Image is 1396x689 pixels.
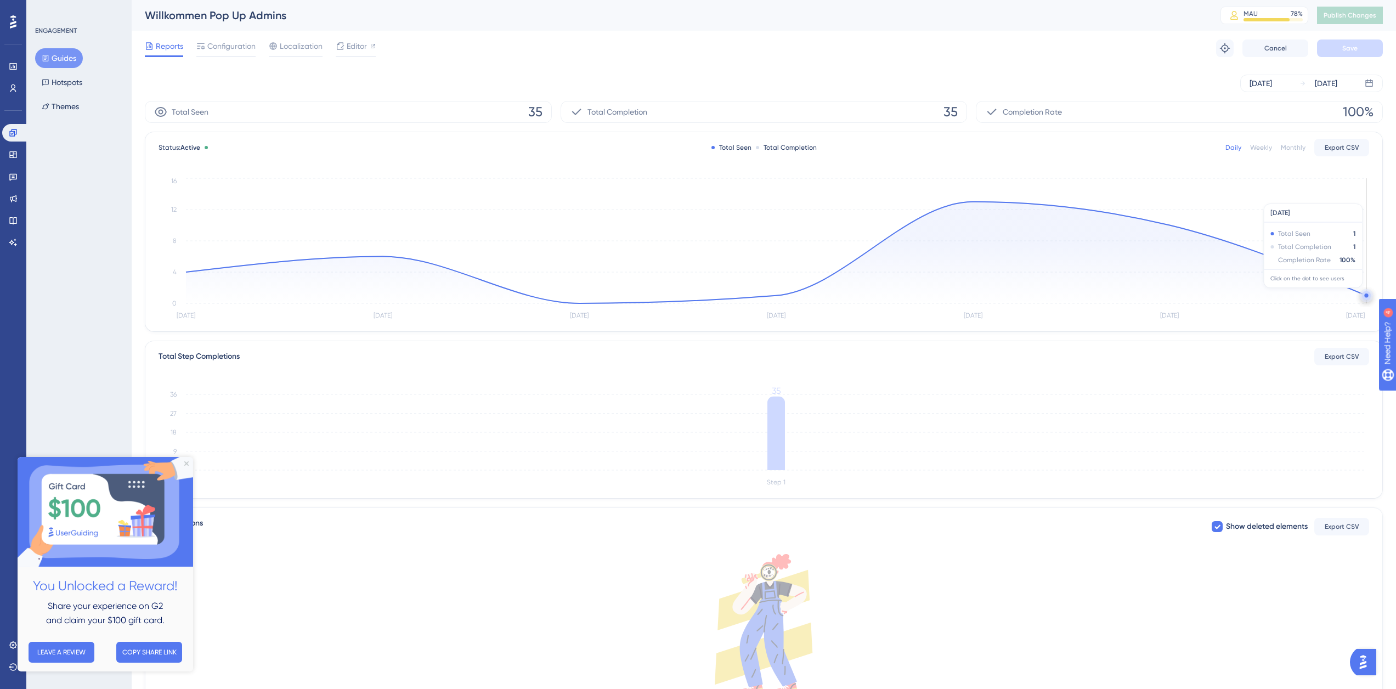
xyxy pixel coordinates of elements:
[171,206,177,213] tspan: 12
[1346,312,1365,319] tspan: [DATE]
[170,391,177,398] tspan: 36
[156,39,183,53] span: Reports
[943,103,958,121] span: 35
[99,185,165,206] button: COPY SHARE LINK
[1314,518,1369,535] button: Export CSV
[1343,103,1374,121] span: 100%
[171,428,177,436] tspan: 18
[1317,39,1383,57] button: Save
[570,312,589,319] tspan: [DATE]
[1325,522,1359,531] span: Export CSV
[1226,520,1308,533] span: Show deleted elements
[772,386,781,396] tspan: 35
[1317,7,1383,24] button: Publish Changes
[1264,44,1287,53] span: Cancel
[347,39,367,53] span: Editor
[964,312,982,319] tspan: [DATE]
[9,118,167,140] h2: You Unlocked a Reward!
[1314,139,1369,156] button: Export CSV
[26,3,69,16] span: Need Help?
[1003,105,1062,118] span: Completion Rate
[1250,77,1272,90] div: [DATE]
[173,268,177,276] tspan: 4
[1325,352,1359,361] span: Export CSV
[1314,348,1369,365] button: Export CSV
[767,478,785,486] tspan: Step 1
[167,4,171,9] div: Close Preview
[177,312,195,319] tspan: [DATE]
[1244,9,1258,18] div: MAU
[35,48,83,68] button: Guides
[171,177,177,185] tspan: 16
[35,26,77,35] div: ENGAGEMENT
[1315,77,1337,90] div: [DATE]
[1281,143,1305,152] div: Monthly
[35,72,89,92] button: Hotspots
[1324,11,1376,20] span: Publish Changes
[374,312,392,319] tspan: [DATE]
[159,143,200,152] span: Status:
[1291,9,1303,18] div: 78 %
[173,448,177,455] tspan: 9
[528,103,542,121] span: 35
[76,5,80,14] div: 4
[30,144,145,154] span: Share your experience on G2
[767,312,785,319] tspan: [DATE]
[587,105,647,118] span: Total Completion
[170,410,177,417] tspan: 27
[159,350,240,363] div: Total Step Completions
[145,8,1193,23] div: Willkommen Pop Up Admins
[29,158,147,168] span: and claim your $100 gift card.
[1250,143,1272,152] div: Weekly
[1225,143,1241,152] div: Daily
[172,105,208,118] span: Total Seen
[1325,143,1359,152] span: Export CSV
[1342,44,1358,53] span: Save
[207,39,256,53] span: Configuration
[711,143,751,152] div: Total Seen
[172,300,177,307] tspan: 0
[1160,312,1179,319] tspan: [DATE]
[280,39,323,53] span: Localization
[180,144,200,151] span: Active
[756,143,817,152] div: Total Completion
[173,237,177,245] tspan: 8
[11,185,77,206] button: LEAVE A REVIEW
[35,97,86,116] button: Themes
[1242,39,1308,57] button: Cancel
[1350,646,1383,679] iframe: UserGuiding AI Assistant Launcher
